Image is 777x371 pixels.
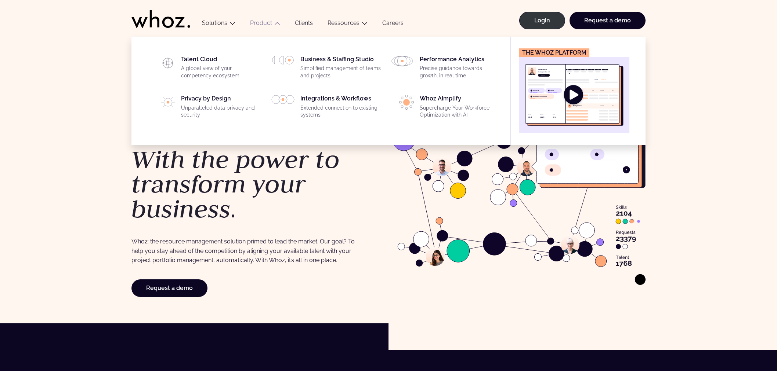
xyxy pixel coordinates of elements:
[375,19,411,29] a: Careers
[300,65,382,79] p: Simplified management of teams and projects
[131,143,340,225] em: With the power to transform your business
[271,95,294,104] img: PICTO_INTEGRATION.svg
[195,19,243,29] button: Solutions
[181,95,263,121] div: Privacy by Design
[391,56,501,82] a: Performance AnalyticsPrecise guidance towards growth, in real time
[399,95,414,110] img: PICTO_ECLAIRER-1-e1756198033837.png
[160,56,175,70] img: HP_PICTO_CARTOGRAPHIE-1.svg
[131,279,207,297] a: Request a demo
[391,56,414,66] img: HP_PICTO_ANALYSE_DE_PERFORMANCES.svg
[519,48,589,57] figcaption: The Whoz platform
[131,237,359,265] p: Whoz: the resource management solution primed to lead the market. Our goal? To help you stay ahea...
[288,19,320,29] a: Clients
[420,65,501,79] p: Precise guidance towards growth, in real time
[519,48,629,133] a: The Whoz platform
[243,19,288,29] button: Product
[519,12,565,29] a: Login
[181,65,263,79] p: A global view of your competency ecosystem
[152,56,263,82] a: Talent CloudA global view of your competency ecosystem
[181,104,263,119] p: Unparalleled data privacy and security
[320,19,375,29] button: Ressources
[420,95,501,121] div: Whoz AImplify
[420,56,501,82] div: Performance Analytics
[300,56,382,82] div: Business & Staffing Studio
[420,104,501,119] p: Supercharge Your Workforce Optimization with AI
[131,103,385,221] h1: The people-centric cloud solution. .
[181,56,263,82] div: Talent Cloud
[570,12,646,29] a: Request a demo
[300,95,382,121] div: Integrations & Workflows
[271,56,294,65] img: HP_PICTO_GESTION-PORTEFEUILLE-PROJETS.svg
[250,19,272,26] a: Product
[271,95,382,121] a: Integrations & WorkflowsExtended connection to existing systems
[328,19,359,26] a: Ressources
[271,56,382,82] a: Business & Staffing StudioSimplified management of teams and projects
[152,95,263,121] a: Privacy by DesignUnparalleled data privacy and security
[161,95,175,110] img: PICTO_CONFIANCE_NUMERIQUE.svg
[391,95,501,121] a: Whoz AImplifySupercharge Your Workforce Optimization with AI
[300,104,382,119] p: Extended connection to existing systems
